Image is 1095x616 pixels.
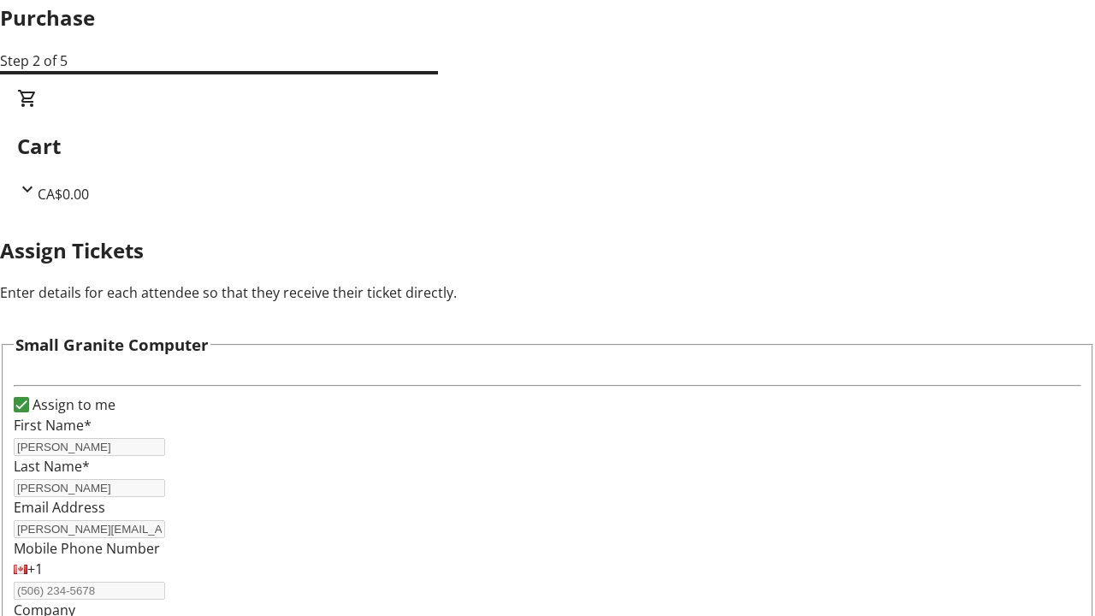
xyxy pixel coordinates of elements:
label: Mobile Phone Number [14,539,160,558]
label: Assign to me [29,394,115,415]
label: Email Address [14,498,105,517]
span: CA$0.00 [38,185,89,204]
h2: Cart [17,131,1078,162]
label: First Name* [14,416,92,435]
input: (506) 234-5678 [14,582,165,600]
h3: Small Granite Computer [15,333,209,357]
label: Last Name* [14,457,90,476]
div: CartCA$0.00 [17,88,1078,204]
